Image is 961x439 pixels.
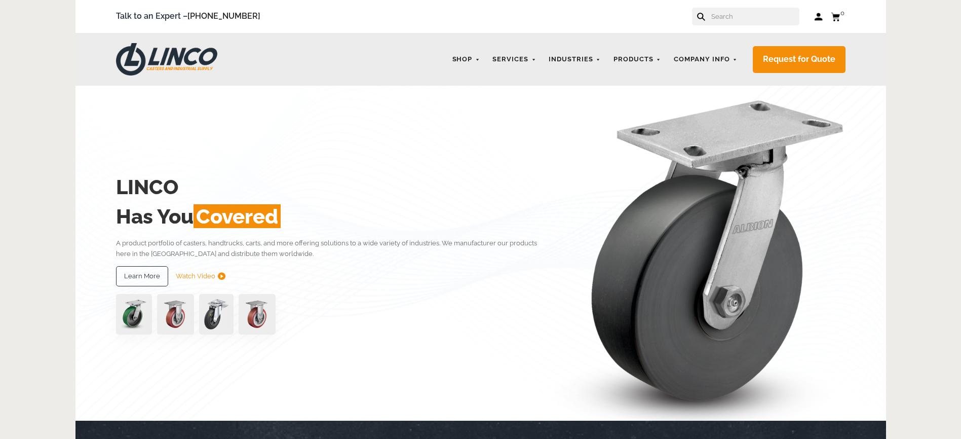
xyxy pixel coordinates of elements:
h2: Has You [116,202,552,231]
a: Products [608,50,666,69]
img: pn3orx8a-94725-1-1-.png [116,294,152,335]
span: 0 [840,9,844,17]
img: subtract.png [218,272,225,280]
img: linco_caster [555,86,845,421]
a: Watch Video [176,266,225,286]
p: A product portfolio of casters, handtrucks, carts, and more offering solutions to a wide variety ... [116,238,552,260]
span: Talk to an Expert – [116,10,260,23]
h2: LINCO [116,172,552,202]
span: Covered [194,204,281,228]
a: Industries [544,50,606,69]
img: lvwpp200rst849959jpg-30522-removebg-preview-1.png [199,294,234,335]
a: [PHONE_NUMBER] [187,11,260,21]
a: Company Info [669,50,743,69]
a: 0 [831,10,845,23]
img: capture-59611-removebg-preview-1.png [157,294,194,335]
img: capture-59611-removebg-preview-1.png [239,294,276,335]
a: Shop [447,50,485,69]
img: LINCO CASTERS & INDUSTRIAL SUPPLY [116,43,217,76]
input: Search [710,8,799,25]
a: Services [487,50,541,69]
a: Learn More [116,266,168,286]
a: Request for Quote [753,46,845,73]
a: Log in [815,12,823,22]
